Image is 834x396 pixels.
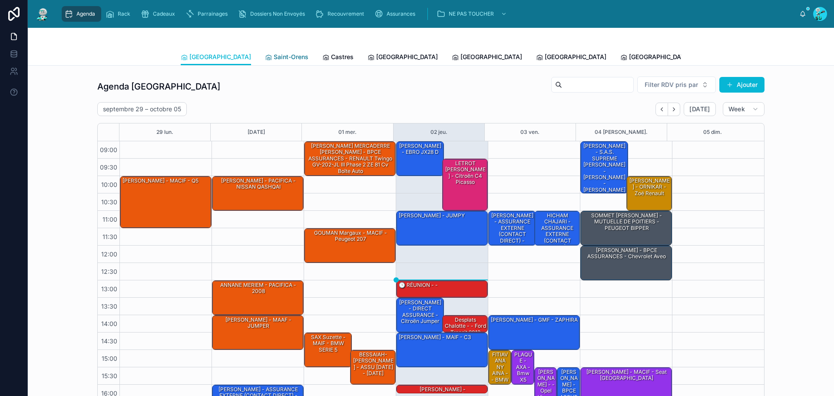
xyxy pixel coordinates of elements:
a: Cadeaux [138,6,181,22]
span: 10:00 [99,181,119,188]
span: 11:30 [100,233,119,240]
div: [PERSON_NAME] - PACIFICA - NISSAN QASHQAI [212,176,303,210]
div: [PERSON_NAME] - EBRO JX28 D [397,142,443,176]
span: Week [728,105,745,113]
a: [GEOGRAPHIC_DATA] [536,49,606,67]
div: [PERSON_NAME] - DIRECT ASSURANCE - Citroën jumper [397,298,443,332]
div: desplats chalotte - - ford transit 2013 mk6 [443,316,488,332]
a: [GEOGRAPHIC_DATA] [367,49,438,67]
div: SAX Suzette - MAIF - BMW SERIE 5 [304,333,351,367]
div: GOUMAN Margaux - MACIF - Peugeot 207 [304,229,395,263]
div: 🕒 RÉUNION - - [398,281,439,289]
span: 10:30 [99,198,119,206]
div: [PERSON_NAME] - ASSURANCE EXTERNE (CONTACT DIRECT) - PEUGEOT Partner [489,211,536,245]
div: FITIAVANA NY AINA - - BMW SERIE 1 [489,350,511,384]
a: [GEOGRAPHIC_DATA] [620,49,691,67]
button: Select Button [637,77,716,93]
div: LETROT [PERSON_NAME] - Citroën C4 Picasso [443,159,488,210]
div: [PERSON_NAME] - DIRECT ASSURANCE - Citroën jumper [398,299,443,326]
button: Next [668,103,680,116]
span: [GEOGRAPHIC_DATA] [460,53,522,61]
button: Week [723,102,764,116]
div: GOUMAN Margaux - MACIF - Peugeot 207 [306,229,395,243]
div: [PERSON_NAME] MERCADERRE [PERSON_NAME] - BPCE ASSURANCES - RENAULT Twingo GV-202-JL III Phase 2 Z... [306,142,395,175]
div: PLAQUE - AXA - bmw x5 [513,351,533,384]
span: Recouvrement [328,10,364,17]
button: 04 [PERSON_NAME]. [595,123,648,141]
div: [PERSON_NAME] - MAAF - JUMPER [212,316,303,349]
div: [PERSON_NAME] - EBRO JX28 D [398,142,443,156]
div: ANNANE MERIEM - PACIFICA - 2008 [214,281,303,296]
div: [PERSON_NAME] - L'[PERSON_NAME] - [397,385,487,394]
span: NE PAS TOUCHER [449,10,494,17]
span: 13:00 [99,285,119,293]
a: Castres [322,49,354,67]
span: Filter RDV pris par [645,80,698,89]
span: 14:30 [99,337,119,345]
span: [GEOGRAPHIC_DATA] [376,53,438,61]
div: [PERSON_NAME] - MAIF - C3 [398,333,472,341]
span: 09:30 [98,163,119,171]
div: [PERSON_NAME] - MAAF - JUMPER [214,316,303,330]
span: Dossiers Non Envoyés [250,10,305,17]
div: PLAQUE - AXA - bmw x5 [512,350,534,384]
button: [DATE] [248,123,265,141]
a: Assurances [372,6,421,22]
a: Dossiers Non Envoyés [235,6,311,22]
span: 12:30 [99,268,119,275]
a: Recouvrement [313,6,370,22]
span: Rack [118,10,130,17]
span: 11:00 [100,216,119,223]
div: BESSAIAH-[PERSON_NAME] - ASSU [DATE] - [DATE] [352,351,395,378]
a: Parrainages [183,6,234,22]
div: [PERSON_NAME] - ORNIKAR - Zoé Renault [627,176,672,210]
button: 01 mer. [338,123,357,141]
span: Agenda [76,10,95,17]
div: [PERSON_NAME] - BPCE ASSURANCES - Chevrolet aveo [582,246,671,261]
button: 29 lun. [156,123,173,141]
div: [PERSON_NAME] - PACIFICA - NISSAN QASHQAI [214,177,303,191]
span: Parrainages [198,10,228,17]
div: ANNANE MERIEM - PACIFICA - 2008 [212,281,303,315]
span: Castres [331,53,354,61]
button: [DATE] [684,102,715,116]
div: [PERSON_NAME] - MACIF - Q5 [120,176,211,228]
div: SOMMET [PERSON_NAME] - MUTUELLE DE POITIERS - PEUGEOT BIPPER [581,211,672,245]
span: 15:00 [99,355,119,362]
button: 02 jeu. [430,123,447,141]
a: [GEOGRAPHIC_DATA] [181,49,251,66]
div: HICHAM CHAJARI - ASSURANCE EXTERNE (CONTACT DIRECT) - Mercedes Classe A [535,211,580,245]
div: scrollable content [57,4,799,23]
div: SAX Suzette - MAIF - BMW SERIE 5 [306,333,351,354]
span: Saint-Orens [274,53,308,61]
div: [PERSON_NAME] - GMF - ZAPHIRA [490,316,579,324]
div: [PERSON_NAME] - ORNIKAR - Zoé Renault [628,177,672,197]
div: [PERSON_NAME] MERCADERRE [PERSON_NAME] - BPCE ASSURANCES - RENAULT Twingo GV-202-JL III Phase 2 Z... [304,142,395,176]
div: [PERSON_NAME] - BPCE ASSURANCES - Chevrolet aveo [581,246,672,280]
div: [PERSON_NAME] - ASSURANCE EXTERNE (CONTACT DIRECT) - PEUGEOT Partner [490,212,535,257]
div: desplats chalotte - - ford transit 2013 mk6 [444,316,487,343]
span: [GEOGRAPHIC_DATA] [629,53,691,61]
div: [PERSON_NAME] - MACIF - seat [GEOGRAPHIC_DATA] [582,368,671,383]
a: Agenda [62,6,101,22]
button: Ajouter [719,77,764,93]
div: LETROT [PERSON_NAME] - Citroën C4 Picasso [444,160,487,186]
div: [PERSON_NAME] - MAIF - C3 [397,333,487,367]
div: [PERSON_NAME] - GMF - ZAPHIRA [489,316,579,349]
span: 14:00 [99,320,119,327]
span: Cadeaux [153,10,175,17]
img: App logo [35,7,50,21]
span: 13:30 [99,303,119,310]
div: [PERSON_NAME] - JUMPY [398,212,466,220]
span: 12:00 [99,250,119,258]
div: 03 ven. [520,123,539,141]
div: BESSAIAH-[PERSON_NAME] - ASSU [DATE] - [DATE] [351,350,396,384]
h2: septembre 29 – octobre 05 [103,105,181,113]
div: 05 dim. [703,123,722,141]
div: SOMMET [PERSON_NAME] - MUTUELLE DE POITIERS - PEUGEOT BIPPER [582,212,671,232]
h1: Agenda [GEOGRAPHIC_DATA] [97,80,220,93]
